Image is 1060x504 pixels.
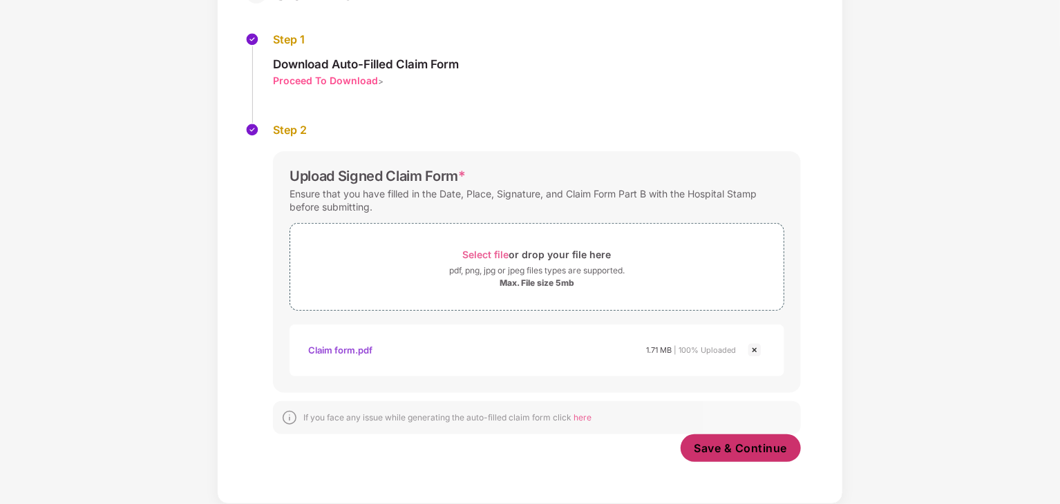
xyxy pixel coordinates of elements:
[245,123,259,137] img: svg+xml;base64,PHN2ZyBpZD0iU3RlcC1Eb25lLTMyeDMyIiB4bWxucz0iaHR0cDovL3d3dy53My5vcmcvMjAwMC9zdmciIH...
[463,245,612,264] div: or drop your file here
[694,440,788,456] span: Save & Continue
[681,434,802,462] button: Save & Continue
[378,76,384,86] span: >
[281,409,298,426] img: svg+xml;base64,PHN2ZyBpZD0iSW5mb18tXzMyeDMyIiBkYXRhLW5hbWU9IkluZm8gLSAzMngzMiIgeG1sbnM9Imh0dHA6Ly...
[647,345,672,355] span: 1.71 MB
[449,264,625,278] div: pdf, png, jpg or jpeg files types are supported.
[290,184,784,216] div: Ensure that you have filled in the Date, Place, Signature, and Claim Form Part B with the Hospita...
[273,123,801,137] div: Step 2
[273,32,459,47] div: Step 1
[746,342,763,358] img: svg+xml;base64,PHN2ZyBpZD0iQ3Jvc3MtMjR4MjQiIHhtbG5zPSJodHRwOi8vd3d3LnczLm9yZy8yMDAwL3N2ZyIgd2lkdG...
[273,74,378,87] div: Proceed To Download
[273,57,459,72] div: Download Auto-Filled Claim Form
[245,32,259,46] img: svg+xml;base64,PHN2ZyBpZD0iU3RlcC1Eb25lLTMyeDMyIiB4bWxucz0iaHR0cDovL3d3dy53My5vcmcvMjAwMC9zdmciIH...
[290,168,466,184] div: Upload Signed Claim Form
[303,412,591,423] div: If you face any issue while generating the auto-filled claim form click
[574,412,591,423] span: here
[463,249,509,260] span: Select file
[308,338,372,362] div: Claim form.pdf
[674,345,737,355] span: | 100% Uploaded
[500,278,574,289] div: Max. File size 5mb
[290,234,784,300] span: Select fileor drop your file herepdf, png, jpg or jpeg files types are supported.Max. File size 5mb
